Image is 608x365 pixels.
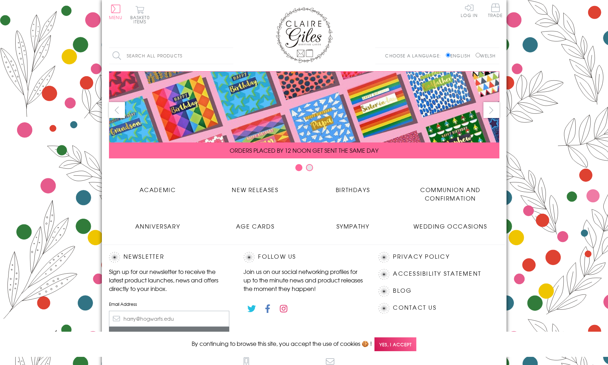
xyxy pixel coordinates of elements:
span: 0 items [133,14,150,25]
a: Privacy Policy [393,252,449,262]
a: Accessibility Statement [393,269,481,279]
span: Communion and Confirmation [420,185,481,202]
img: Claire Giles Greetings Cards [276,7,333,63]
span: Age Cards [236,222,274,230]
p: Join us on our social networking profiles for up to the minute news and product releases the mome... [243,267,364,293]
button: Menu [109,5,123,19]
a: New Releases [207,180,304,194]
span: Trade [488,4,503,17]
p: Sign up for our newsletter to receive the latest product launches, news and offers directly to yo... [109,267,230,293]
a: Birthdays [304,180,402,194]
label: Email Address [109,301,230,307]
input: harry@hogwarts.edu [109,311,230,327]
span: Birthdays [336,185,370,194]
a: Contact Us [393,303,436,313]
a: Age Cards [207,217,304,230]
button: prev [109,102,125,118]
a: Communion and Confirmation [402,180,499,202]
input: Subscribe [109,327,230,343]
h2: Follow Us [243,252,364,263]
button: Carousel Page 2 [306,164,313,171]
h2: Newsletter [109,252,230,263]
a: Academic [109,180,207,194]
div: Carousel Pagination [109,164,499,175]
span: New Releases [232,185,278,194]
button: Basket0 items [130,6,150,24]
span: Wedding Occasions [413,222,487,230]
span: Anniversary [135,222,180,230]
a: Trade [488,4,503,19]
a: Sympathy [304,217,402,230]
button: Carousel Page 1 (Current Slide) [295,164,302,171]
input: English [446,53,450,57]
a: Wedding Occasions [402,217,499,230]
span: Sympathy [336,222,369,230]
a: Anniversary [109,217,207,230]
span: Menu [109,14,123,21]
input: Search [226,48,233,64]
span: Yes, I accept [374,337,416,351]
label: Welsh [476,52,496,59]
span: Academic [139,185,176,194]
span: ORDERS PLACED BY 12 NOON GET SENT THE SAME DAY [230,146,378,155]
p: Choose a language: [385,52,444,59]
label: English [446,52,474,59]
input: Search all products [109,48,233,64]
a: Log In [461,4,478,17]
a: Blog [393,286,412,296]
button: next [483,102,499,118]
input: Welsh [476,53,480,57]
